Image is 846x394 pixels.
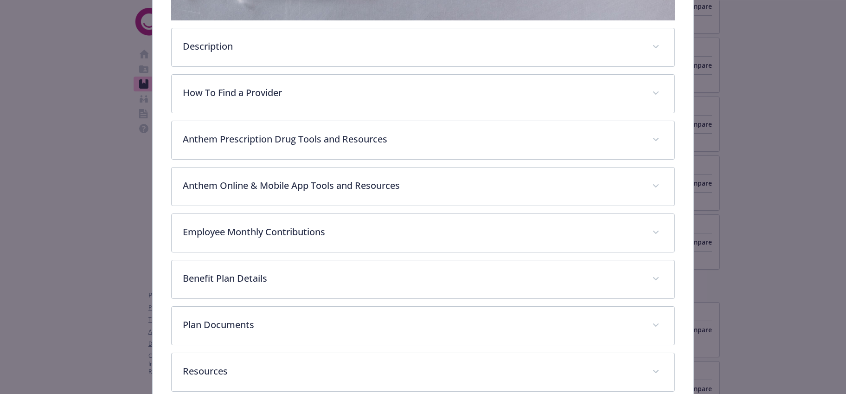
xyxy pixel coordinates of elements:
p: Benefit Plan Details [183,271,641,285]
div: Resources [172,353,674,391]
p: Resources [183,364,641,378]
div: Plan Documents [172,307,674,345]
p: Anthem Prescription Drug Tools and Resources [183,132,641,146]
p: Anthem Online & Mobile App Tools and Resources [183,179,641,193]
p: How To Find a Provider [183,86,641,100]
div: How To Find a Provider [172,75,674,113]
div: Employee Monthly Contributions [172,214,674,252]
div: Anthem Prescription Drug Tools and Resources [172,121,674,159]
div: Anthem Online & Mobile App Tools and Resources [172,168,674,206]
p: Description [183,39,641,53]
div: Benefit Plan Details [172,260,674,298]
p: Plan Documents [183,318,641,332]
p: Employee Monthly Contributions [183,225,641,239]
div: Description [172,28,674,66]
